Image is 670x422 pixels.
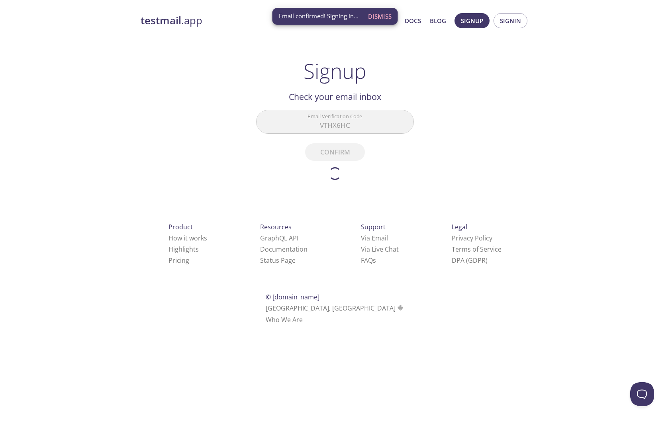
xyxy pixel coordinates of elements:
a: Blog [430,16,446,26]
span: © [DOMAIN_NAME] [266,293,319,301]
button: Signin [494,13,527,28]
span: Resources [260,223,292,231]
span: s [373,256,376,265]
strong: testmail [141,14,181,27]
a: testmail.app [141,14,328,27]
span: Product [168,223,193,231]
span: Legal [452,223,467,231]
h1: Signup [304,59,366,83]
a: Docs [405,16,421,26]
a: How it works [168,234,207,242]
a: Privacy Policy [452,234,492,242]
a: DPA (GDPR) [452,256,488,265]
button: Signup [455,13,490,28]
span: Support [361,223,386,231]
a: Terms of Service [452,245,502,254]
a: FAQ [361,256,376,265]
a: Status Page [260,256,296,265]
span: [GEOGRAPHIC_DATA], [GEOGRAPHIC_DATA] [266,304,405,313]
a: Highlights [168,245,199,254]
a: Who We Are [266,315,303,324]
span: Signin [500,16,521,26]
h2: Check your email inbox [256,90,414,104]
span: Email confirmed! Signing in... [279,12,359,20]
a: Documentation [260,245,308,254]
a: Via Live Chat [361,245,399,254]
a: Via Email [361,234,388,242]
button: Dismiss [365,9,395,24]
a: Pricing [168,256,189,265]
iframe: Help Scout Beacon - Open [630,382,654,406]
span: Signup [461,16,483,26]
a: GraphQL API [260,234,298,242]
span: Dismiss [368,11,392,21]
